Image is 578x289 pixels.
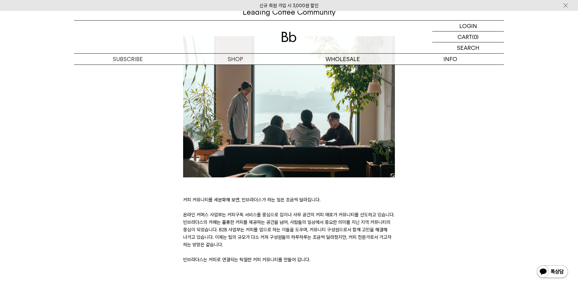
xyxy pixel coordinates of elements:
a: CART (0) [432,31,504,42]
p: (0) [472,31,479,42]
a: 신규 회원 가입 시 3,000원 할인 [259,3,319,8]
a: LOGIN [432,21,504,31]
img: 카카오톡 채널 1:1 채팅 버튼 [536,265,569,280]
p: 커피 커뮤니티를 세분화해 보면, 빈브라더스가 하는 일은 조금씩 달라집니다. 온라인 커머스 사업부는 커피구독 서비스를 중심으로 집이나 사무 공간의 커피 애호가 커뮤니티를 선도하... [183,196,395,263]
p: CART [457,31,472,42]
p: INFO [396,54,504,65]
img: 로고 [282,32,296,42]
a: SUBSCRIBE [74,54,182,65]
p: SEARCH [457,42,479,53]
a: SHOP [182,54,289,65]
p: LOGIN [459,21,477,31]
p: WHOLESALE [289,54,396,65]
